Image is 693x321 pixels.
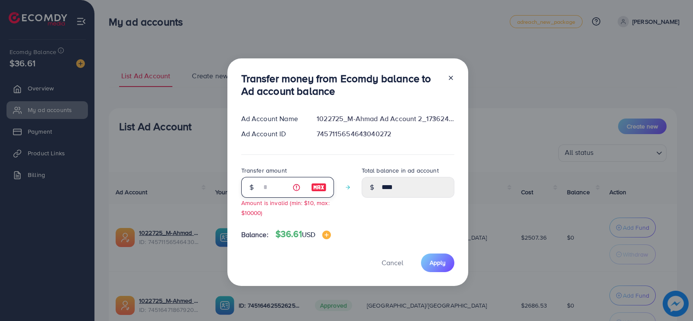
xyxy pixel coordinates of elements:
button: Cancel [371,254,414,272]
span: Apply [430,258,446,267]
small: Amount is invalid (min: $10, max: $10000) [241,199,330,217]
div: Ad Account ID [234,129,310,139]
h3: Transfer money from Ecomdy balance to Ad account balance [241,72,440,97]
div: Ad Account Name [234,114,310,124]
div: 7457115654643040272 [310,129,461,139]
label: Total balance in ad account [362,166,439,175]
button: Apply [421,254,454,272]
img: image [311,182,327,193]
label: Transfer amount [241,166,287,175]
span: USD [302,230,315,239]
h4: $36.61 [275,229,331,240]
div: 1022725_M-Ahmad Ad Account 2_1736245040763 [310,114,461,124]
img: image [322,231,331,239]
span: Balance: [241,230,269,240]
span: Cancel [382,258,403,267]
